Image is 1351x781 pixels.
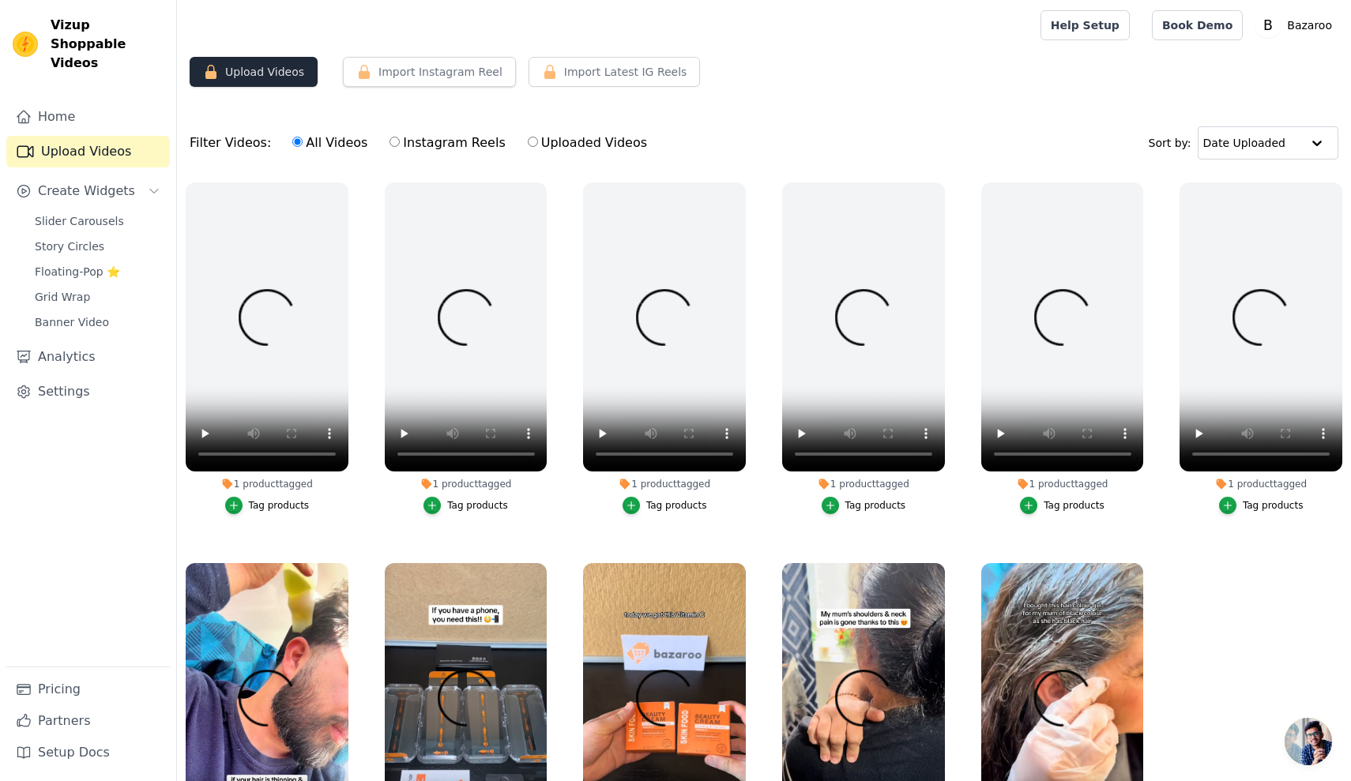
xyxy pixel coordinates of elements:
[6,705,170,737] a: Partners
[1263,17,1273,33] text: B
[423,497,508,514] button: Tag products
[981,478,1144,490] div: 1 product tagged
[1281,11,1338,39] p: Bazaroo
[1285,718,1332,765] div: Open chat
[389,137,400,147] input: Instagram Reels
[35,264,120,280] span: Floating-Pop ⭐
[527,133,648,153] label: Uploaded Videos
[25,235,170,257] a: Story Circles
[1149,126,1339,160] div: Sort by:
[186,478,348,490] div: 1 product tagged
[1219,497,1304,514] button: Tag products
[6,136,170,167] a: Upload Videos
[646,499,707,512] div: Tag products
[1255,11,1338,39] button: B Bazaroo
[292,133,368,153] label: All Videos
[529,57,701,87] button: Import Latest IG Reels
[6,376,170,407] a: Settings
[1044,499,1105,512] div: Tag products
[25,210,170,232] a: Slider Carousels
[343,57,516,87] button: Import Instagram Reel
[35,314,109,330] span: Banner Video
[1041,10,1130,40] a: Help Setup
[25,311,170,333] a: Banner Video
[1180,478,1342,490] div: 1 product tagged
[25,261,170,283] a: Floating-Pop ⭐
[190,125,656,161] div: Filter Videos:
[35,213,124,229] span: Slider Carousels
[6,737,170,768] a: Setup Docs
[1020,497,1105,514] button: Tag products
[13,32,38,57] img: Vizup
[583,478,746,490] div: 1 product tagged
[1152,10,1243,40] a: Book Demo
[6,175,170,207] button: Create Widgets
[623,497,707,514] button: Tag products
[25,286,170,308] a: Grid Wrap
[190,57,318,87] button: Upload Videos
[225,497,310,514] button: Tag products
[782,478,945,490] div: 1 product tagged
[35,289,90,305] span: Grid Wrap
[292,137,303,147] input: All Videos
[385,478,548,490] div: 1 product tagged
[1243,499,1304,512] div: Tag products
[6,101,170,133] a: Home
[51,16,164,73] span: Vizup Shoppable Videos
[35,238,104,254] span: Story Circles
[249,499,310,512] div: Tag products
[822,497,906,514] button: Tag products
[845,499,906,512] div: Tag products
[564,64,687,80] span: Import Latest IG Reels
[389,133,506,153] label: Instagram Reels
[447,499,508,512] div: Tag products
[38,182,135,201] span: Create Widgets
[6,341,170,373] a: Analytics
[528,137,538,147] input: Uploaded Videos
[6,674,170,705] a: Pricing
